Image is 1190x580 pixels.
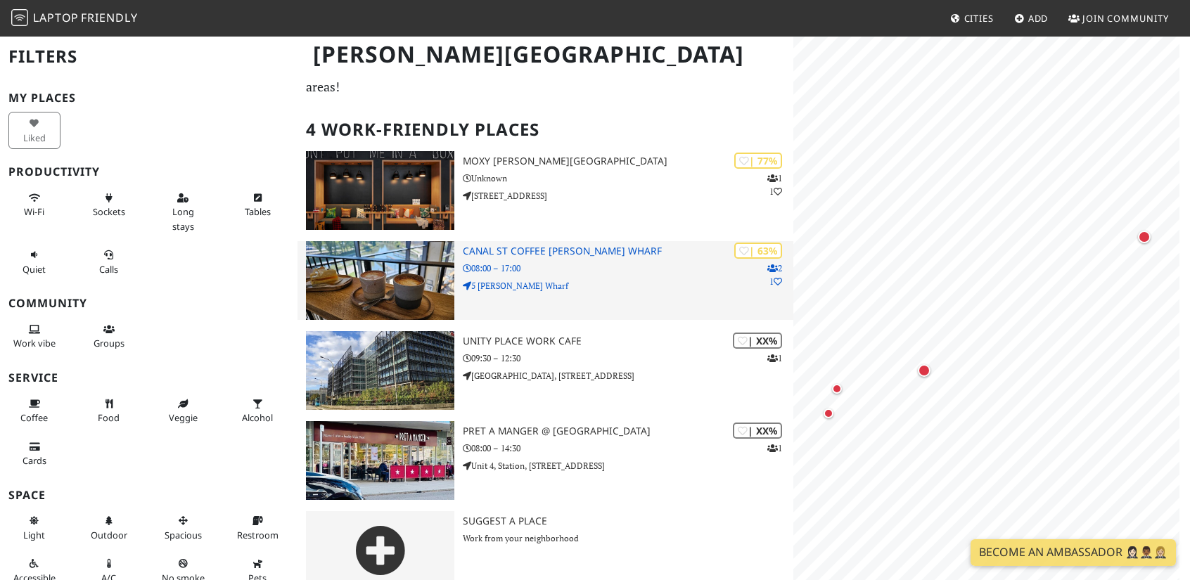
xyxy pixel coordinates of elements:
p: 1 1 [767,172,782,198]
p: Work from your neighborhood [463,531,793,545]
button: Sockets [83,186,135,224]
span: Food [98,411,120,424]
button: Work vibe [8,318,60,355]
div: Map marker [1135,228,1153,246]
a: Cities [945,6,999,31]
span: Coffee [20,411,48,424]
p: [STREET_ADDRESS] [463,189,793,202]
button: Groups [83,318,135,355]
h3: Community [8,297,289,310]
span: Laptop [33,10,79,25]
button: Light [8,509,60,546]
button: Spacious [158,509,210,546]
h1: [PERSON_NAME][GEOGRAPHIC_DATA] [302,35,791,74]
span: Quiet [23,263,46,276]
button: Calls [83,243,135,281]
span: Veggie [169,411,198,424]
span: Stable Wi-Fi [24,205,44,218]
span: Spacious [165,529,202,541]
div: Map marker [915,361,933,380]
button: Outdoor [83,509,135,546]
img: Canal St Coffee Campbell Wharf [306,241,454,320]
h3: Productivity [8,165,289,179]
h3: My Places [8,91,289,105]
h3: Moxy [PERSON_NAME][GEOGRAPHIC_DATA] [463,155,793,167]
p: [GEOGRAPHIC_DATA], [STREET_ADDRESS] [463,369,793,382]
span: Restroom [237,529,279,541]
button: Restroom [231,509,283,546]
div: | 77% [734,153,782,169]
span: Join Community [1082,12,1169,25]
img: Moxy Milton Keynes [306,151,454,230]
a: Pret A Manger @ Central Railway Station | XX% 1 Pret A Manger @ [GEOGRAPHIC_DATA] 08:00 – 14:30 U... [297,421,793,500]
span: Cities [964,12,994,25]
div: | XX% [733,333,782,349]
h3: Service [8,371,289,385]
button: Cards [8,435,60,472]
div: Map marker [820,405,837,422]
a: Add [1009,6,1054,31]
div: Map marker [828,380,845,397]
button: Alcohol [231,392,283,430]
span: Video/audio calls [99,263,118,276]
a: Join Community [1063,6,1175,31]
a: Moxy Milton Keynes | 77% 11 Moxy [PERSON_NAME][GEOGRAPHIC_DATA] Unknown [STREET_ADDRESS] [297,151,793,230]
a: LaptopFriendly LaptopFriendly [11,6,138,31]
h3: Canal St Coffee [PERSON_NAME] Wharf [463,245,793,257]
button: Wi-Fi [8,186,60,224]
img: LaptopFriendly [11,9,28,26]
p: 08:00 – 17:00 [463,262,793,275]
span: Outdoor area [91,529,127,541]
h3: Pret A Manger @ [GEOGRAPHIC_DATA] [463,425,793,437]
p: 5 [PERSON_NAME] Wharf [463,279,793,292]
a: Unity Place Work Cafe | XX% 1 Unity Place Work Cafe 09:30 – 12:30 [GEOGRAPHIC_DATA], [STREET_ADDR... [297,331,793,410]
h2: 4 Work-Friendly Places [306,108,785,151]
h2: Filters [8,35,289,78]
button: Coffee [8,392,60,430]
span: Natural light [23,529,45,541]
button: Long stays [158,186,210,238]
h3: Space [8,489,289,502]
a: Canal St Coffee Campbell Wharf | 63% 21 Canal St Coffee [PERSON_NAME] Wharf 08:00 – 17:00 5 [PERS... [297,241,793,320]
p: Unit 4, Station, [STREET_ADDRESS] [463,459,793,472]
img: Pret A Manger @ Central Railway Station [306,421,454,500]
button: Quiet [8,243,60,281]
span: Add [1028,12,1049,25]
p: Unknown [463,172,793,185]
span: Work-friendly tables [245,205,271,218]
span: Credit cards [23,454,46,467]
div: | XX% [733,423,782,439]
button: Tables [231,186,283,224]
div: | 63% [734,243,782,259]
span: People working [13,337,56,349]
a: Become an Ambassador 🤵🏻‍♀️🤵🏾‍♂️🤵🏼‍♀️ [971,539,1176,566]
h3: Suggest a Place [463,515,793,527]
h3: Unity Place Work Cafe [463,335,793,347]
p: 1 [767,352,782,365]
button: Food [83,392,135,430]
p: 2 1 [767,262,782,288]
span: Group tables [94,337,124,349]
p: 09:30 – 12:30 [463,352,793,365]
span: Alcohol [242,411,273,424]
button: Veggie [158,392,210,430]
span: Friendly [81,10,137,25]
img: Unity Place Work Cafe [306,331,454,410]
p: 08:00 – 14:30 [463,442,793,455]
span: Power sockets [93,205,125,218]
p: 1 [767,442,782,455]
span: Long stays [172,205,194,232]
